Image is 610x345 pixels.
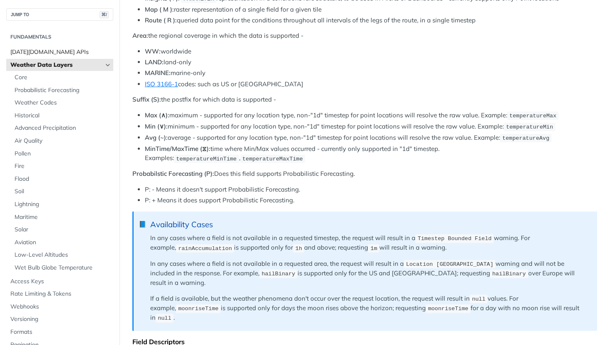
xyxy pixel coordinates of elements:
[10,135,113,147] a: Air Quality
[15,86,111,95] span: Probabilistic Forecasting
[242,155,303,162] span: temperatureMaxTime
[10,328,111,336] span: Formats
[15,175,111,183] span: Flood
[6,275,113,288] a: Access Keys
[100,11,109,18] span: ⌘/
[145,144,597,163] li: time where Min/Max values occurred - currently only supported in "1d" timestep. Examples: ,
[145,5,174,13] strong: Map ( M ):
[371,245,377,251] span: 1m
[472,296,485,302] span: null
[6,8,113,21] button: JUMP TO⌘/
[509,113,556,119] span: temperatureMax
[10,173,113,185] a: Flood
[295,245,302,251] span: 1h
[145,133,597,143] li: average - supported for any location type, non-"1d" timestep for point locations will resolve the...
[10,71,113,84] a: Core
[178,245,232,251] span: rainAccumulation
[15,137,111,145] span: Air Quality
[132,32,148,39] strong: Area:
[145,196,597,205] li: P: + Means it does support Probabilistic Forecasting.
[132,95,597,104] p: the postfix for which data is supported -
[145,111,169,119] strong: Max (∧):
[10,249,113,261] a: Low-Level Altitudes
[15,112,111,120] span: Historical
[178,306,218,312] span: moonriseTime
[132,31,597,41] p: the regional coverage in which the data is supported -
[10,109,113,122] a: Historical
[145,80,597,89] li: codes: such as US or [GEOGRAPHIC_DATA]
[10,236,113,249] a: Aviation
[6,288,113,300] a: Rate Limiting & Tokens
[6,326,113,338] a: Formats
[15,150,111,158] span: Pollen
[145,58,597,67] li: land-only
[15,187,111,196] span: Soil
[10,84,113,97] a: Probabilistic Forecasting
[145,122,597,131] li: minimum - supported for any location type, non-"1d" timestep for point locations will resolve the...
[492,271,526,277] span: hailBinary
[150,294,589,323] p: If a field is available, but the weather phenomena don't occur over the request location, the req...
[176,155,237,162] span: temperatureMinTime
[145,47,161,55] strong: WW:
[145,58,163,66] strong: LAND:
[10,211,113,224] a: Maritime
[145,145,210,153] strong: MinTime/MaxTime (⧖):
[15,99,111,107] span: Weather Codes
[6,46,113,58] a: [DATE][DOMAIN_NAME] APIs
[6,313,113,326] a: Versioning
[6,301,113,313] a: Webhooks
[502,135,549,141] span: temperatureAvg
[145,122,168,130] strong: Min (∨):
[15,124,111,132] span: Advanced Precipitation
[10,61,102,69] span: Weather Data Layers
[10,48,111,56] span: [DATE][DOMAIN_NAME] APIs
[145,16,177,24] strong: Route ( R ):
[10,303,111,311] span: Webhooks
[15,162,111,170] span: Fire
[145,69,171,77] strong: MARINE:
[150,220,589,229] div: Availability Cases
[10,97,113,109] a: Weather Codes
[150,233,589,253] p: In any cases where a field is not available in a requested timestep, the request will result in a...
[132,95,161,103] strong: Suffix (S):
[10,315,111,323] span: Versioning
[261,271,295,277] span: hailBinary
[10,122,113,134] a: Advanced Precipitation
[145,5,597,15] li: raster representation of a single field for a given tile
[15,73,111,82] span: Core
[15,238,111,247] span: Aviation
[15,226,111,234] span: Solar
[145,80,178,88] a: ISO 3166-1
[6,33,113,41] h2: Fundamentals
[158,315,171,321] span: null
[417,236,491,242] span: Timestep Bounded Field
[15,264,111,272] span: Wet Bulb Globe Temperature
[10,277,111,286] span: Access Keys
[145,16,597,25] li: queried data point for the conditions throughout all intervals of the legs of the route, in a sin...
[150,259,589,288] p: In any cases where a field is not available in a requested area, the request will result in a war...
[145,47,597,56] li: worldwide
[145,134,168,141] strong: Avg (~):
[10,262,113,274] a: Wet Bulb Globe Temperature
[132,169,597,179] p: Does this field supports Probabilistic Forecasting.
[10,198,113,211] a: Lightning
[10,224,113,236] a: Solar
[105,62,111,68] button: Hide subpages for Weather Data Layers
[15,200,111,209] span: Lightning
[132,170,214,177] strong: Probabilstic Forecasting (P):
[6,59,113,71] a: Weather Data LayersHide subpages for Weather Data Layers
[139,220,146,229] span: 📘
[145,185,597,194] li: P: - Means it doesn't support Probabilistic Forecasting.
[10,185,113,198] a: Soil
[10,290,111,298] span: Rate Limiting & Tokens
[406,261,493,267] span: Location [GEOGRAPHIC_DATA]
[145,68,597,78] li: marine-only
[15,251,111,259] span: Low-Level Altitudes
[10,148,113,160] a: Pollen
[506,124,553,130] span: temperatureMin
[15,213,111,221] span: Maritime
[145,111,597,120] li: maximum - supported for any location type, non-"1d" timestep for point locations will resolve the...
[10,160,113,172] a: Fire
[428,306,468,312] span: moonriseTime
